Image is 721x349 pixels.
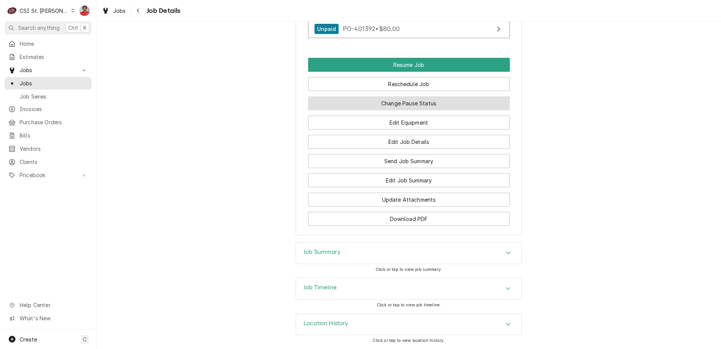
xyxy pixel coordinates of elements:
[5,299,92,311] a: Go to Help Center
[20,66,77,74] span: Jobs
[308,9,510,42] div: Purchase Orders
[20,158,88,166] span: Clients
[20,336,37,343] span: Create
[343,25,400,32] span: PO-401392 • $80.00
[20,105,88,113] span: Invoices
[20,301,87,309] span: Help Center
[296,278,522,299] button: Accordion Details Expand Trigger
[296,278,522,299] div: Accordion Header
[308,212,510,226] button: Download PDF
[5,156,92,168] a: Clients
[308,58,510,226] div: Button Group
[377,303,441,307] span: Click or tap to view job timeline.
[5,37,92,50] a: Home
[113,7,126,15] span: Jobs
[20,93,88,100] span: Job Series
[5,51,92,63] a: Estimates
[20,53,88,61] span: Estimates
[304,249,341,256] h3: Job Summary
[132,5,144,17] button: Navigate back
[7,5,17,16] div: C
[20,145,88,153] span: Vendors
[308,72,510,91] div: Button Group Row
[5,103,92,115] a: Invoices
[20,314,87,322] span: What's New
[296,278,522,300] div: Job Timeline
[79,5,90,16] div: Nicholas Faubert's Avatar
[304,320,348,327] h3: Location History
[304,284,337,291] h3: Job Timeline
[20,7,69,15] div: CSI St. [PERSON_NAME]
[308,193,510,207] button: Update Attachments
[20,118,88,126] span: Purchase Orders
[308,168,510,187] div: Button Group Row
[308,173,510,187] button: Edit Job Summary
[20,131,88,139] span: Bills
[376,267,442,272] span: Click or tap to view job summary.
[308,77,510,91] button: Reschedule Job
[308,149,510,168] div: Button Group Row
[308,130,510,149] div: Button Group Row
[308,91,510,110] div: Button Group Row
[5,169,92,181] a: Go to Pricebook
[5,21,92,34] button: Search anythingCtrlK
[83,24,87,32] span: K
[308,116,510,130] button: Edit Equipment
[308,58,510,72] button: Resume Job
[308,187,510,207] div: Button Group Row
[296,314,522,335] div: Accordion Header
[314,24,339,34] div: Unpaid
[79,5,90,16] div: NF
[308,154,510,168] button: Send Job Summary
[99,5,129,17] a: Jobs
[68,24,78,32] span: Ctrl
[20,40,88,48] span: Home
[20,79,88,87] span: Jobs
[20,171,77,179] span: Pricebook
[5,142,92,155] a: Vendors
[144,6,181,16] span: Job Details
[308,135,510,149] button: Edit Job Details
[308,20,510,38] a: View Purchase Order
[373,338,445,343] span: Click or tap to view location history.
[5,116,92,128] a: Purchase Orders
[308,58,510,72] div: Button Group Row
[308,207,510,226] div: Button Group Row
[5,129,92,142] a: Bills
[5,90,92,103] a: Job Series
[5,64,92,76] a: Go to Jobs
[296,242,522,264] div: Job Summary
[7,5,17,16] div: CSI St. Louis's Avatar
[296,242,522,264] button: Accordion Details Expand Trigger
[296,242,522,264] div: Accordion Header
[18,24,60,32] span: Search anything
[296,314,522,335] button: Accordion Details Expand Trigger
[5,77,92,90] a: Jobs
[296,313,522,335] div: Location History
[308,96,510,110] button: Change Pause Status
[83,335,87,343] span: C
[308,110,510,130] div: Button Group Row
[5,312,92,324] a: Go to What's New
